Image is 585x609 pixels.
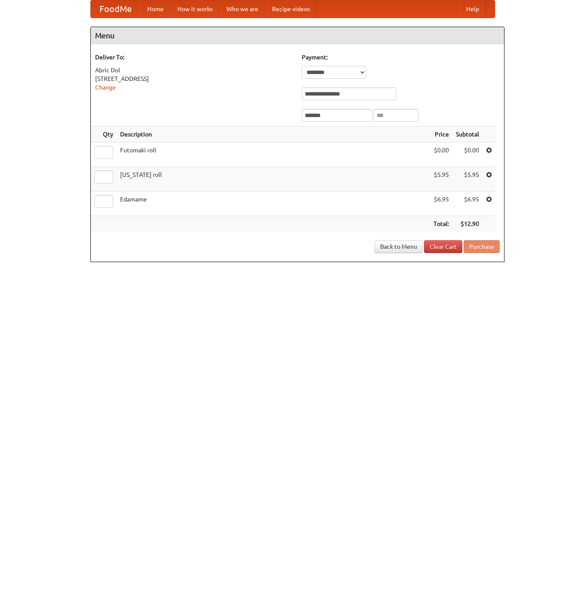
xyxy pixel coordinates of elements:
a: Change [95,84,116,91]
th: Qty [91,127,117,142]
a: FoodMe [91,0,140,18]
h4: Menu [91,27,504,44]
th: $12.90 [452,216,483,232]
a: Clear Cart [424,240,462,253]
td: $0.00 [430,142,452,167]
th: Total: [430,216,452,232]
button: Purchase [464,240,500,253]
a: How it works [170,0,220,18]
a: Who we are [220,0,265,18]
td: $6.95 [452,192,483,216]
td: $5.95 [452,167,483,192]
th: Subtotal [452,127,483,142]
th: Price [430,127,452,142]
a: Home [140,0,170,18]
td: $6.95 [430,192,452,216]
div: Abric Dol [95,66,293,74]
td: $0.00 [452,142,483,167]
td: Edamame [117,192,430,216]
td: Futomaki roll [117,142,430,167]
td: [US_STATE] roll [117,167,430,192]
th: Description [117,127,430,142]
a: Recipe videos [265,0,317,18]
div: [STREET_ADDRESS] [95,74,293,83]
h5: Deliver To: [95,53,293,62]
h5: Payment: [302,53,500,62]
a: Back to Menu [375,240,423,253]
a: Help [459,0,486,18]
td: $5.95 [430,167,452,192]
